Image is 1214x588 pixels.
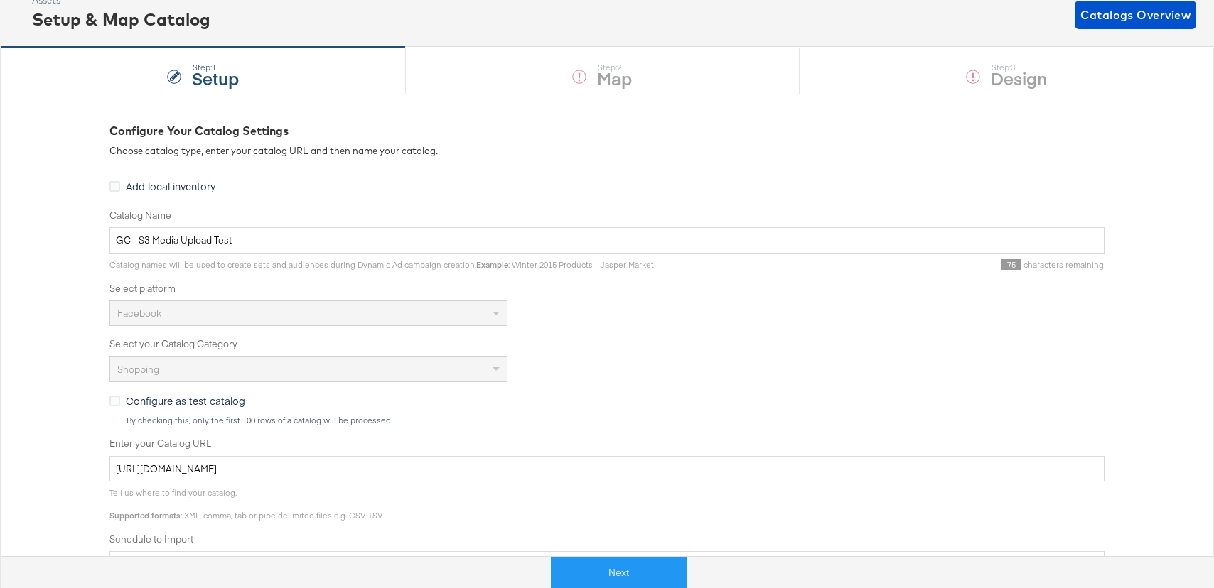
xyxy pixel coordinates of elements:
[109,209,1105,222] label: Catalog Name
[1075,1,1196,29] button: Catalogs Overview
[192,66,239,89] strong: Setup
[109,487,383,521] span: Tell us where to find your catalog. : XML, comma, tab or pipe delimited files e.g. CSV, TSV.
[109,259,654,270] span: Catalog names will be used to create sets and audiences during Dynamic Ad campaign creation. : Wi...
[117,363,159,376] span: Shopping
[109,123,1105,139] div: Configure Your Catalog Settings
[126,393,245,408] span: Configure as test catalog
[109,337,1105,351] label: Select your Catalog Category
[32,7,210,31] div: Setup & Map Catalog
[654,259,1105,271] div: characters remaining
[1001,259,1021,270] span: 75
[476,259,508,270] strong: Example
[117,307,161,320] span: Facebook
[126,415,1105,425] div: By checking this, only the first 100 rows of a catalog will be processed.
[109,282,1105,295] label: Select platform
[109,144,1105,158] div: Choose catalog type, enter your catalog URL and then name your catalog.
[109,510,181,521] strong: Supported formats
[109,456,1105,482] input: Enter Catalog URL, e.g. http://www.example.com/products.xml
[1080,5,1191,25] span: Catalogs Overview
[192,62,239,72] div: Step: 1
[109,533,1105,546] label: Schedule to Import
[109,227,1105,254] input: Name your catalog e.g. My Dynamic Product Catalog
[109,437,1105,450] label: Enter your Catalog URL
[126,179,215,193] span: Add local inventory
